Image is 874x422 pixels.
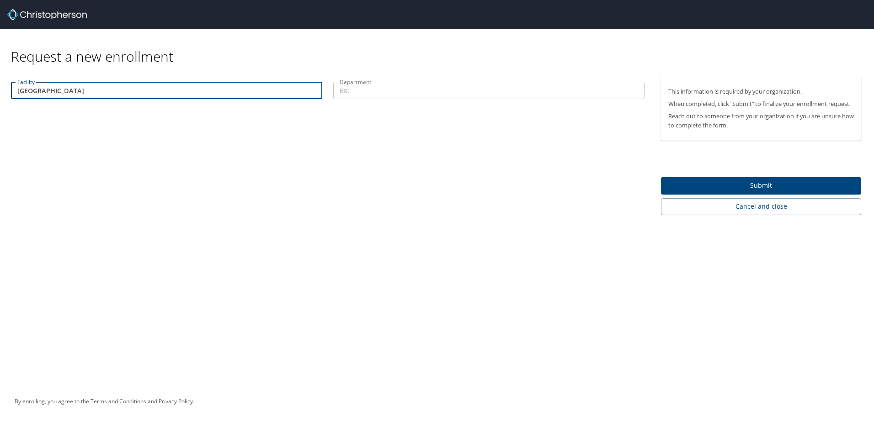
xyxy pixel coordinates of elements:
[15,390,194,413] div: By enrolling, you agree to the and .
[7,9,87,20] img: cbt logo
[91,397,146,405] a: Terms and Conditions
[333,82,645,99] input: EX:
[661,177,861,195] button: Submit
[11,82,322,99] input: EX:
[159,397,193,405] a: Privacy Policy
[668,87,854,96] p: This information is required by your organization.
[668,100,854,108] p: When completed, click “Submit” to finalize your enrollment request.
[668,180,854,191] span: Submit
[11,29,869,65] div: Request a new enrollment
[661,198,861,215] button: Cancel and close
[668,201,854,212] span: Cancel and close
[668,112,854,129] p: Reach out to someone from your organization if you are unsure how to complete the form.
